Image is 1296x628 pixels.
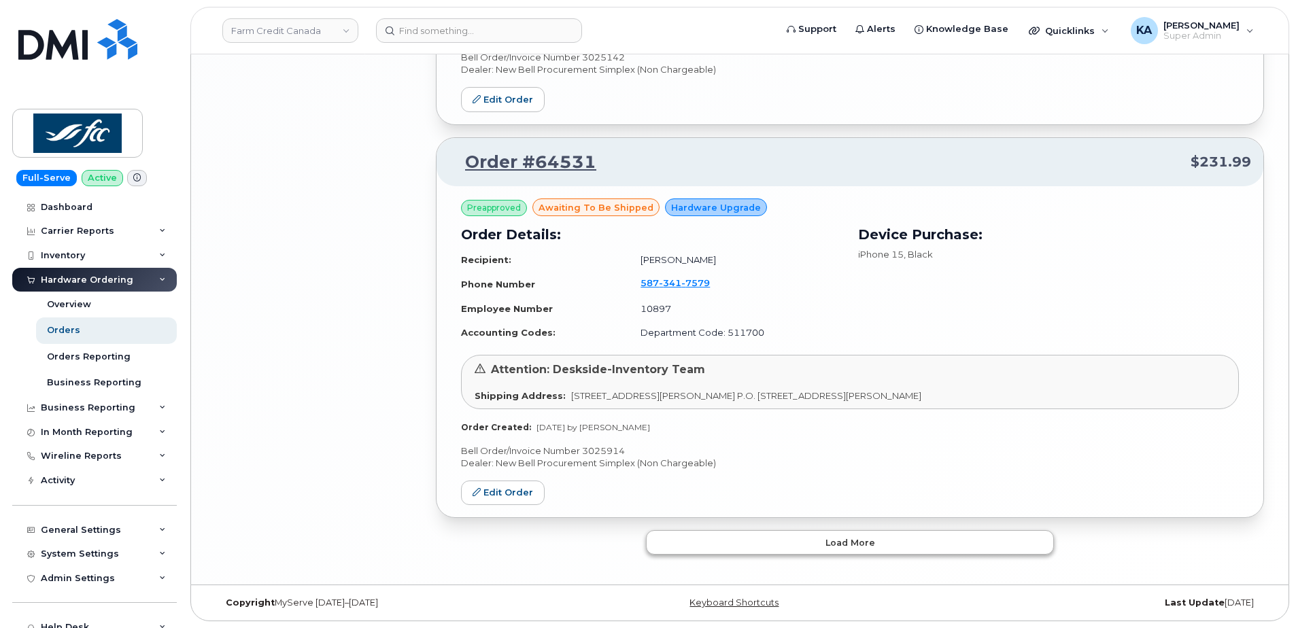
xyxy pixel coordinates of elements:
span: Load more [825,536,875,549]
span: , Black [904,249,933,260]
strong: Phone Number [461,279,535,290]
span: 341 [659,277,681,288]
p: Bell Order/Invoice Number 3025914 [461,444,1239,457]
strong: Shipping Address: [475,390,566,401]
iframe: Messenger Launcher [1237,569,1286,618]
p: Dealer: New Bell Procurement Simplex (Non Chargeable) [461,457,1239,470]
span: Support [798,22,836,36]
td: Department Code: 511700 [628,321,842,345]
span: 7579 [681,277,710,288]
span: Alerts [867,22,896,36]
strong: Copyright [226,597,275,608]
span: 587 [641,277,710,288]
span: iPhone 15 [858,249,904,260]
div: [DATE] [915,597,1264,608]
strong: Recipient: [461,254,511,265]
span: [STREET_ADDRESS][PERSON_NAME] P.O. [STREET_ADDRESS][PERSON_NAME] [571,390,921,401]
span: Hardware Upgrade [671,201,761,214]
a: Alerts [846,16,905,43]
span: Knowledge Base [926,22,1008,36]
a: Knowledge Base [905,16,1018,43]
a: Support [777,16,846,43]
div: Karla Adams [1121,17,1263,44]
span: [DATE] by [PERSON_NAME] [536,422,650,432]
strong: Order Created: [461,422,531,432]
strong: Last Update [1165,597,1225,608]
input: Find something... [376,18,582,43]
strong: Accounting Codes: [461,327,556,338]
button: Load more [646,530,1054,555]
a: Farm Credit Canada [222,18,358,43]
span: KA [1136,22,1152,39]
div: MyServe [DATE]–[DATE] [216,597,565,608]
h3: Device Purchase: [858,224,1239,245]
strong: Employee Number [461,303,553,314]
span: awaiting to be shipped [539,201,653,214]
td: 10897 [628,297,842,321]
p: Bell Order/Invoice Number 3025142 [461,51,1239,64]
span: Preapproved [467,202,521,214]
p: Dealer: New Bell Procurement Simplex (Non Chargeable) [461,63,1239,76]
div: Quicklinks [1019,17,1119,44]
span: Quicklinks [1045,25,1095,36]
a: Edit Order [461,481,545,506]
h3: Order Details: [461,224,842,245]
a: Edit Order [461,87,545,112]
span: [PERSON_NAME] [1163,20,1240,31]
a: 5873417579 [641,277,726,288]
a: Keyboard Shortcuts [689,597,779,608]
span: Attention: Deskside-Inventory Team [491,363,705,376]
span: Super Admin [1163,31,1240,41]
td: [PERSON_NAME] [628,248,842,272]
span: $231.99 [1191,152,1251,172]
a: Order #64531 [449,150,596,175]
